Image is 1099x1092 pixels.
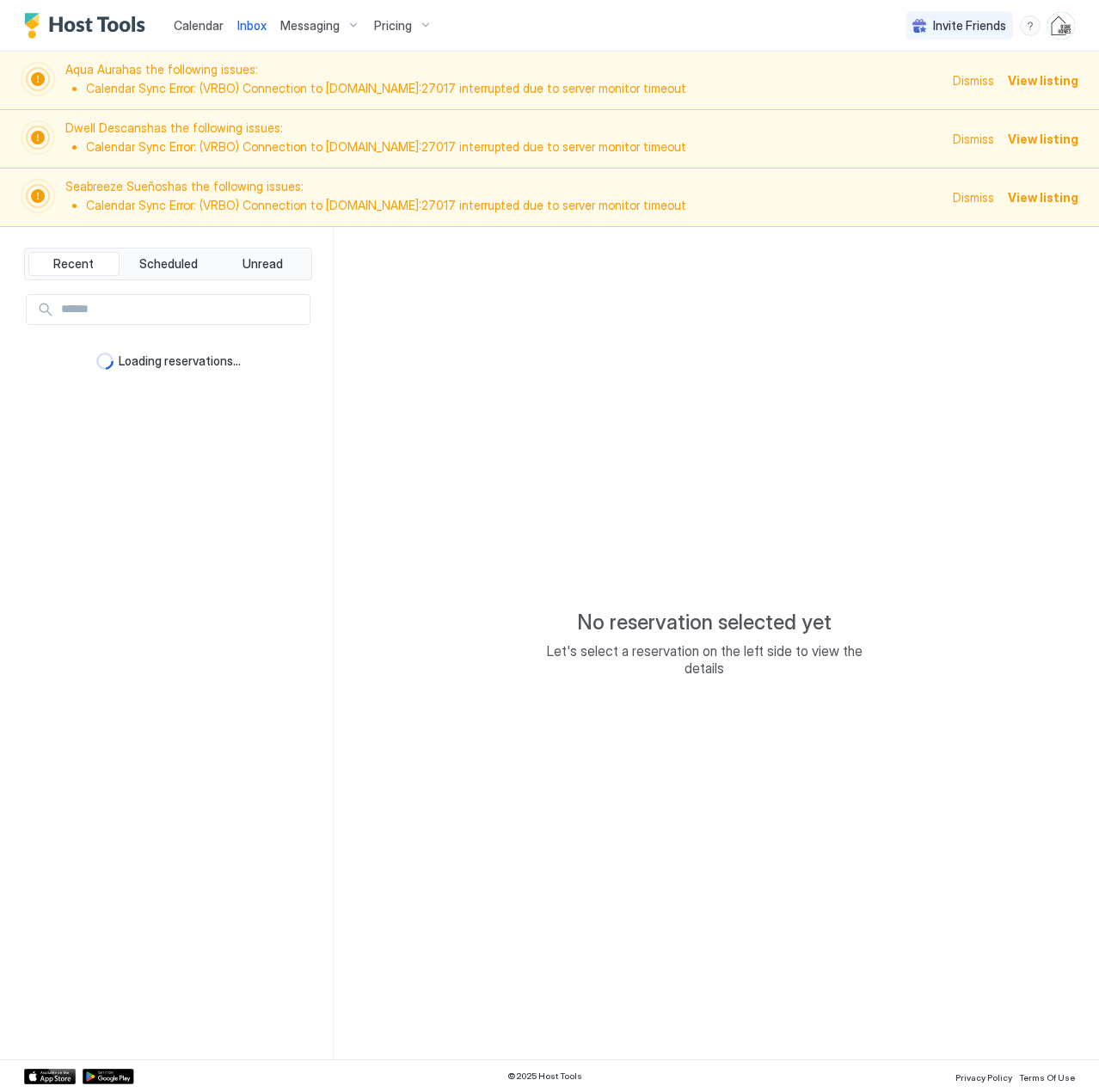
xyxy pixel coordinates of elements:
[24,248,312,280] div: tab-group
[53,256,94,272] span: Recent
[1008,71,1078,89] div: View listing
[86,198,942,213] li: Calendar Sync Error: (VRBO) Connection to [DOMAIN_NAME]:27017 interrupted due to server monitor t...
[1008,188,1078,206] div: View listing
[65,120,942,157] span: Dwell Descans has the following issues:
[65,179,942,216] span: Seabreeze Sueños has the following issues:
[86,81,942,96] li: Calendar Sync Error: (VRBO) Connection to [DOMAIN_NAME]:27017 interrupted due to server monitor t...
[577,610,832,635] span: No reservation selected yet
[953,71,994,89] div: Dismiss
[953,130,994,148] div: Dismiss
[1047,12,1075,40] div: User profile
[28,252,120,276] button: Recent
[507,1071,582,1082] span: © 2025 Host Tools
[1020,15,1041,36] div: menu
[1019,1072,1075,1083] span: Terms Of Use
[955,1067,1012,1085] a: Privacy Policy
[65,62,942,99] span: Aqua Aura has the following issues:
[1008,130,1078,148] div: View listing
[174,16,224,34] a: Calendar
[174,18,224,33] span: Calendar
[933,18,1006,34] span: Invite Friends
[54,295,310,324] input: Input Field
[532,642,876,677] span: Let's select a reservation on the left side to view the details
[123,252,214,276] button: Scheduled
[243,256,283,272] span: Unread
[119,353,241,369] span: Loading reservations...
[83,1069,134,1084] a: Google Play Store
[237,16,267,34] a: Inbox
[217,252,308,276] button: Unread
[955,1072,1012,1083] span: Privacy Policy
[24,13,153,39] a: Host Tools Logo
[96,353,114,370] div: loading
[1019,1067,1075,1085] a: Terms Of Use
[139,256,198,272] span: Scheduled
[953,188,994,206] div: Dismiss
[280,18,340,34] span: Messaging
[374,18,412,34] span: Pricing
[237,18,267,33] span: Inbox
[86,139,942,155] li: Calendar Sync Error: (VRBO) Connection to [DOMAIN_NAME]:27017 interrupted due to server monitor t...
[24,1069,76,1084] a: App Store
